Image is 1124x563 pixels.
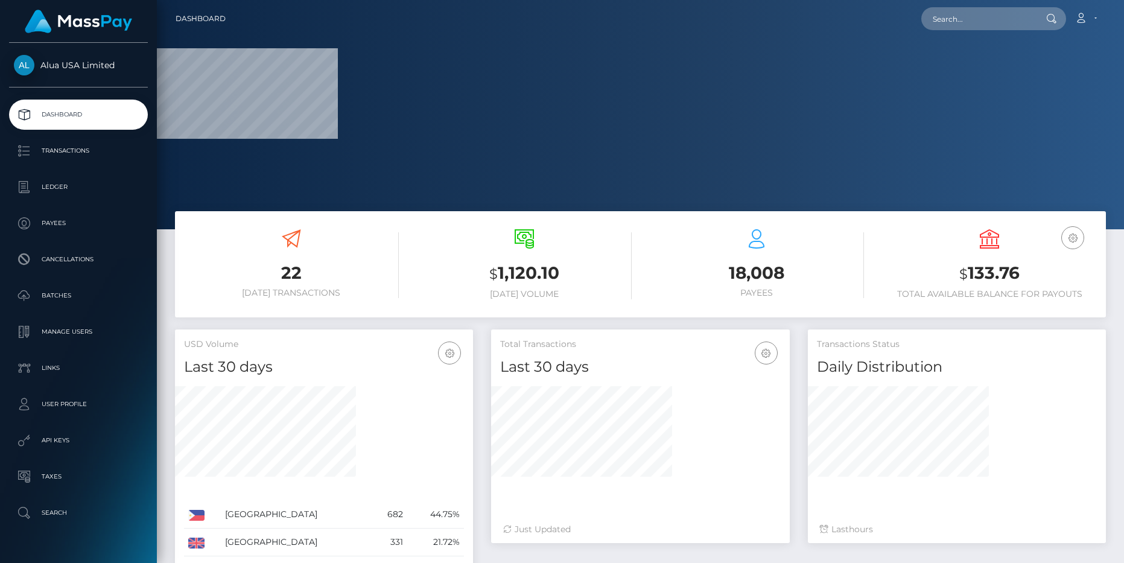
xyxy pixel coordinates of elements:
td: 21.72% [407,529,464,556]
img: GB.png [188,538,205,549]
h4: Last 30 days [500,357,780,378]
a: Cancellations [9,244,148,275]
a: Dashboard [9,100,148,130]
a: Ledger [9,172,148,202]
small: $ [959,266,968,282]
a: Links [9,353,148,383]
a: Search [9,498,148,528]
input: Search... [921,7,1035,30]
p: Dashboard [14,106,143,124]
p: Ledger [14,178,143,196]
a: User Profile [9,389,148,419]
td: 682 [372,501,408,529]
div: Last hours [820,523,1094,536]
h5: USD Volume [184,339,464,351]
h5: Transactions Status [817,339,1097,351]
h6: [DATE] Transactions [184,288,399,298]
h4: Daily Distribution [817,357,1097,378]
td: [GEOGRAPHIC_DATA] [221,501,371,529]
a: Transactions [9,136,148,166]
h3: 133.76 [882,261,1097,286]
td: 331 [372,529,408,556]
img: Alua USA Limited [14,55,34,75]
h3: 1,120.10 [417,261,632,286]
h5: Total Transactions [500,339,780,351]
td: [GEOGRAPHIC_DATA] [221,529,371,556]
h6: Payees [650,288,865,298]
p: Cancellations [14,250,143,269]
h6: Total Available Balance for Payouts [882,289,1097,299]
small: $ [489,266,498,282]
div: Just Updated [503,523,777,536]
p: Links [14,359,143,377]
p: Manage Users [14,323,143,341]
a: Batches [9,281,148,311]
h4: Last 30 days [184,357,464,378]
td: 44.75% [407,501,464,529]
p: Transactions [14,142,143,160]
h6: [DATE] Volume [417,289,632,299]
p: Taxes [14,468,143,486]
a: Manage Users [9,317,148,347]
p: API Keys [14,431,143,450]
p: Payees [14,214,143,232]
img: PH.png [188,510,205,521]
h3: 18,008 [650,261,865,285]
span: Alua USA Limited [9,60,148,71]
p: User Profile [14,395,143,413]
p: Search [14,504,143,522]
img: MassPay Logo [25,10,132,33]
a: Dashboard [176,6,226,31]
h3: 22 [184,261,399,285]
a: Payees [9,208,148,238]
a: Taxes [9,462,148,492]
p: Batches [14,287,143,305]
a: API Keys [9,425,148,456]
